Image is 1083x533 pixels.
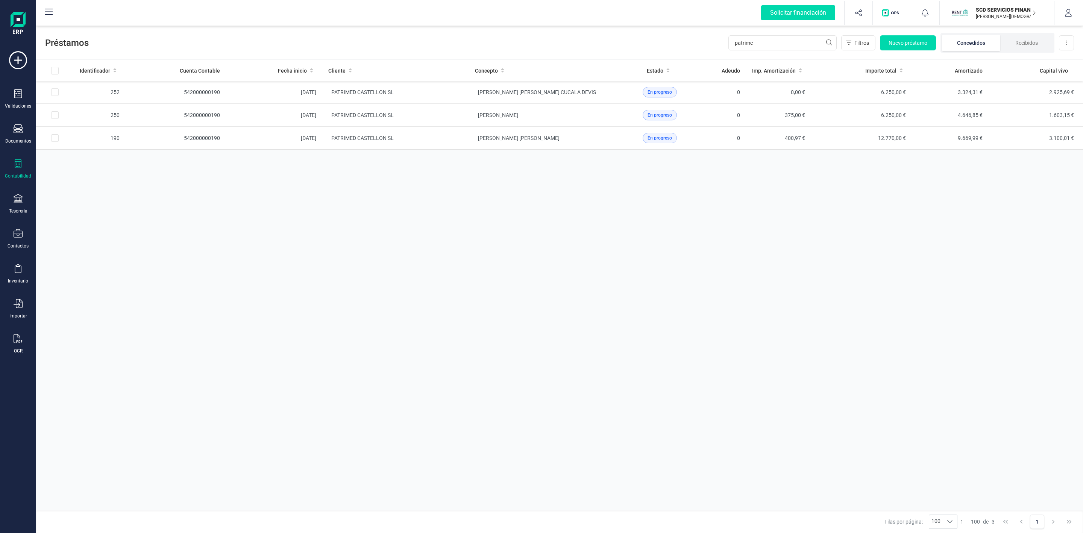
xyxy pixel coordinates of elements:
p: SCD SERVICIOS FINANCIEROS SL [976,6,1036,14]
td: 375,00 € [746,104,811,127]
td: 12.770,00 € [811,127,912,150]
img: Logo Finanedi [11,12,26,36]
span: [PERSON_NAME] [PERSON_NAME] [478,135,560,141]
li: Concedidos [942,35,1000,51]
div: Row Selected 9b059761-918d-4e4a-a85a-4cbede648952 [51,134,59,142]
td: [DATE] [226,127,323,150]
button: SCSCD SERVICIOS FINANCIEROS SL[PERSON_NAME][DEMOGRAPHIC_DATA][DEMOGRAPHIC_DATA] [949,1,1045,25]
td: [DATE] [226,81,323,104]
p: [PERSON_NAME][DEMOGRAPHIC_DATA][DEMOGRAPHIC_DATA] [976,14,1036,20]
td: 4.646,85 € [912,104,988,127]
td: 400,97 € [746,127,811,150]
td: 6.250,00 € [811,104,912,127]
img: SC [952,5,968,21]
td: 252 [74,81,126,104]
td: 0,00 € [746,81,811,104]
span: 100 [929,515,943,528]
span: Filtros [854,39,869,47]
span: 100 [971,518,980,525]
div: Filas por página: [884,515,957,529]
div: All items unselected [51,67,59,74]
button: Solicitar financiación [752,1,844,25]
span: [PERSON_NAME] [PERSON_NAME] CUCALA DEVIS [478,89,596,95]
td: 0 [704,104,746,127]
button: Next Page [1046,515,1060,529]
button: First Page [998,515,1013,529]
span: Adeudo [722,67,740,74]
span: Importe total [865,67,896,74]
td: 542000000190 [126,81,226,104]
td: 250 [74,104,126,127]
td: [DATE] [226,104,323,127]
td: 1.603,15 € [989,104,1083,127]
span: Capital vivo [1040,67,1068,74]
div: Documentos [5,138,31,144]
td: 0 [704,81,746,104]
td: 542000000190 [126,127,226,150]
span: Imp. Amortización [752,67,796,74]
td: 190 [74,127,126,150]
div: - [960,518,995,525]
button: Filtros [841,35,875,50]
div: Solicitar financiación [761,5,835,20]
span: PATRIMED CASTELLON SL [331,135,394,141]
span: Préstamos [45,37,728,49]
span: Cliente [328,67,346,74]
td: 3.324,31 € [912,81,988,104]
div: Contactos [8,243,29,249]
td: 9.669,99 € [912,127,988,150]
span: Fecha inicio [278,67,307,74]
span: Concepto [475,67,498,74]
div: Row Selected 586cb07f-946e-4944-8794-54a403ac93ce [51,111,59,119]
span: En progreso [648,112,672,118]
span: Identificador [80,67,110,74]
li: Recibidos [1000,35,1053,51]
span: 1 [960,518,963,525]
span: Estado [647,67,663,74]
td: 542000000190 [126,104,226,127]
td: 3.100,01 € [989,127,1083,150]
div: Contabilidad [5,173,31,179]
button: Last Page [1062,515,1076,529]
div: Inventario [8,278,28,284]
span: PATRIMED CASTELLON SL [331,112,394,118]
td: 6.250,00 € [811,81,912,104]
td: 2.925,69 € [989,81,1083,104]
div: OCR [14,348,23,354]
button: Page 1 [1030,515,1044,529]
span: [PERSON_NAME] [478,112,518,118]
span: Cuenta Contable [180,67,220,74]
span: En progreso [648,135,672,141]
span: de [983,518,989,525]
button: Previous Page [1014,515,1028,529]
div: Row Selected 18fb647b-8ba9-4fa2-842b-1c547ec6891b [51,88,59,96]
img: Logo de OPS [882,9,902,17]
div: Tesorería [9,208,27,214]
span: En progreso [648,89,672,96]
span: PATRIMED CASTELLON SL [331,89,394,95]
input: Buscar... [728,35,837,50]
span: Nuevo préstamo [889,39,927,47]
div: Validaciones [5,103,31,109]
td: 0 [704,127,746,150]
button: Logo de OPS [877,1,906,25]
div: Importar [9,313,27,319]
button: Nuevo préstamo [880,35,936,50]
span: 3 [992,518,995,525]
span: Amortizado [955,67,983,74]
